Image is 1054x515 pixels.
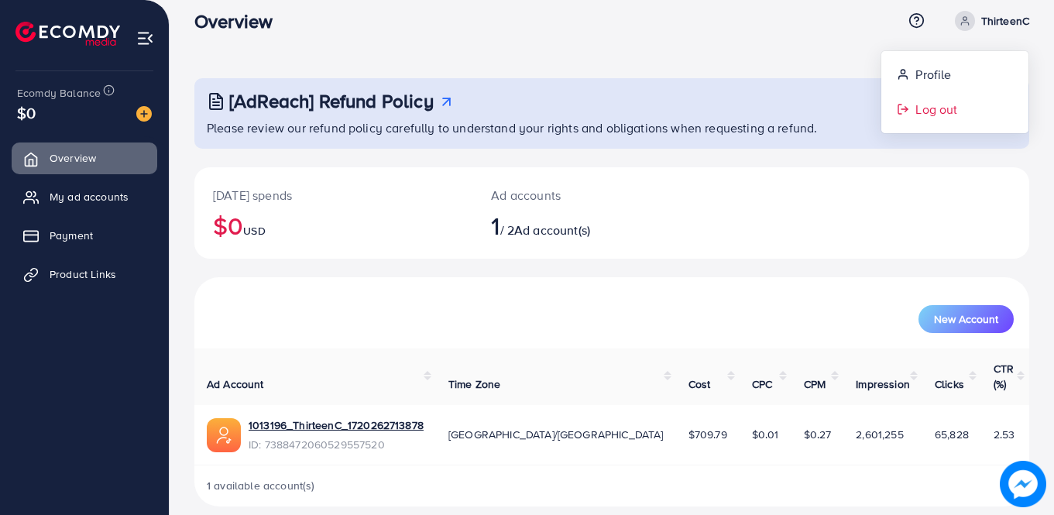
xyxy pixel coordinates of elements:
span: Profile [915,65,951,84]
a: Product Links [12,259,157,290]
span: Cost [688,376,711,392]
span: $709.79 [688,427,727,442]
h3: [AdReach] Refund Policy [229,90,434,112]
img: logo [15,22,120,46]
img: ic-ads-acc.e4c84228.svg [207,418,241,452]
span: Time Zone [448,376,500,392]
span: ID: 7388472060529557520 [249,437,424,452]
h2: / 2 [491,211,663,240]
span: 2,601,255 [856,427,903,442]
p: [DATE] spends [213,186,454,204]
span: [GEOGRAPHIC_DATA]/[GEOGRAPHIC_DATA] [448,427,664,442]
h3: Overview [194,10,285,33]
span: $0.01 [752,427,779,442]
span: $0 [17,101,36,124]
span: Payment [50,228,93,243]
span: 1 available account(s) [207,478,315,493]
span: $0.27 [804,427,832,442]
img: menu [136,29,154,47]
ul: ThirteenC [881,50,1029,134]
span: Impression [856,376,910,392]
span: My ad accounts [50,189,129,204]
img: image [1000,461,1046,507]
span: Log out [915,100,957,118]
p: Please review our refund policy carefully to understand your rights and obligations when requesti... [207,118,1020,137]
span: 1 [491,208,500,243]
span: CPM [804,376,826,392]
img: image [136,106,152,122]
a: 1013196_ThirteenC_1720262713878 [249,417,424,433]
span: New Account [934,314,998,324]
span: 65,828 [935,427,969,442]
a: ThirteenC [949,11,1029,31]
span: Ad Account [207,376,264,392]
span: Ecomdy Balance [17,85,101,101]
p: Ad accounts [491,186,663,204]
span: Clicks [935,376,964,392]
h2: $0 [213,211,454,240]
span: 2.53 [994,427,1015,442]
span: CPC [752,376,772,392]
span: Overview [50,150,96,166]
a: My ad accounts [12,181,157,212]
a: Payment [12,220,157,251]
span: CTR (%) [994,361,1014,392]
span: USD [243,223,265,239]
span: Product Links [50,266,116,282]
button: New Account [918,305,1014,333]
p: ThirteenC [981,12,1029,30]
span: Ad account(s) [514,221,590,239]
a: Overview [12,142,157,173]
